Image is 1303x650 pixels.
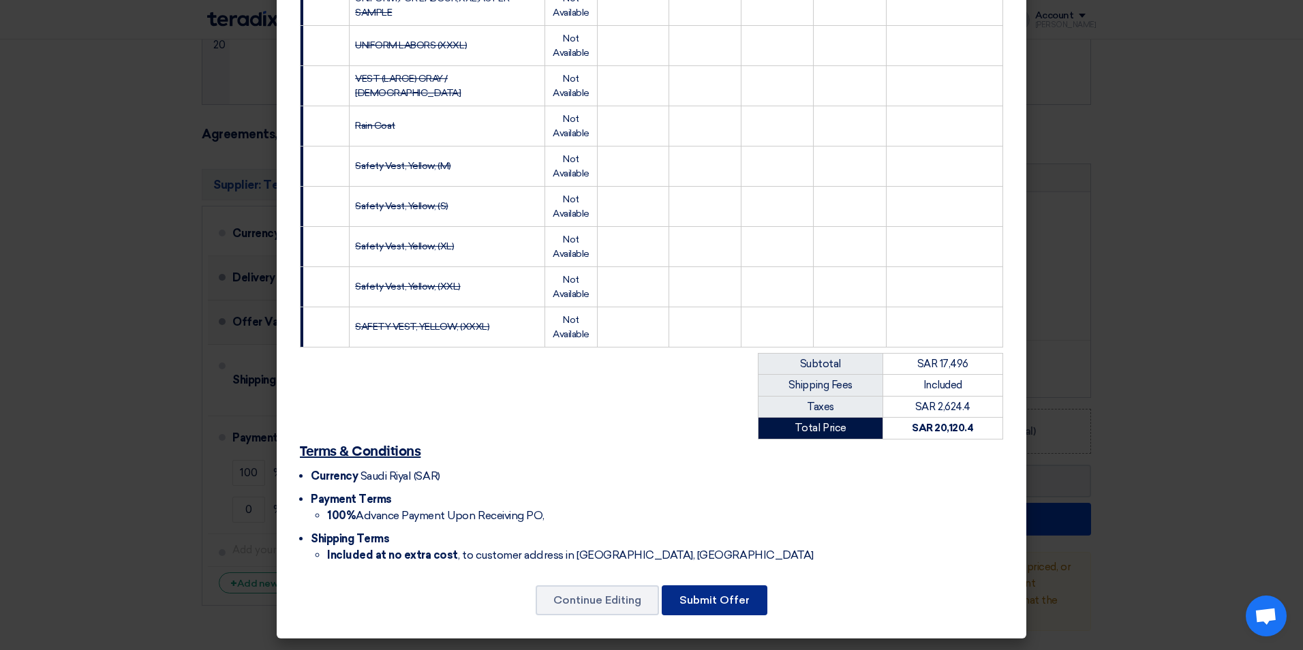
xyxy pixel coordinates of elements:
[355,321,489,332] strike: SAFETY VEST, YELLOW, (XXXL)
[553,274,589,300] span: Not Available
[553,73,589,99] span: Not Available
[355,40,467,51] strike: UNIFORM LABORS (XXXL)
[758,396,883,418] td: Taxes
[311,493,392,506] span: Payment Terms
[553,153,589,179] span: Not Available
[327,509,545,522] span: Advance Payment Upon Receiving PO,
[361,469,440,482] span: Saudi Riyal (SAR)
[327,509,356,522] strong: 100%
[758,353,883,375] td: Subtotal
[355,200,448,212] strike: Safety Vest, Yellow, (S)
[553,234,589,260] span: Not Available
[553,314,589,340] span: Not Available
[923,379,962,391] span: Included
[883,353,1002,375] td: SAR 17,496
[355,160,450,172] strike: Safety Vest, Yellow, (M)
[912,422,973,434] strong: SAR 20,120.4
[553,33,589,59] span: Not Available
[1246,595,1287,636] a: Open chat
[662,585,767,615] button: Submit Offer
[553,113,589,139] span: Not Available
[536,585,659,615] button: Continue Editing
[758,375,883,397] td: Shipping Fees
[327,548,458,561] strong: Included at no extra cost
[758,418,883,439] td: Total Price
[355,241,454,252] strike: Safety Vest, Yellow, (XL)
[355,281,461,292] strike: Safety Vest, Yellow, (XXL)
[355,120,395,131] strike: Rain Coat
[327,547,1003,563] li: , to customer address in [GEOGRAPHIC_DATA], [GEOGRAPHIC_DATA]
[355,73,461,99] strike: VEST (LARGE) GRAY / [DEMOGRAPHIC_DATA]
[300,445,420,459] u: Terms & Conditions
[915,401,970,413] span: SAR 2,624.4
[311,469,358,482] span: Currency
[311,532,389,545] span: Shipping Terms
[553,194,589,219] span: Not Available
